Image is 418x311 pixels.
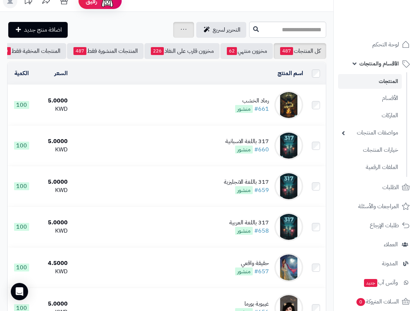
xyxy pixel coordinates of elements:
[338,198,414,215] a: المراجعات والأسئلة
[39,146,68,154] div: KWD
[384,239,398,250] span: العملاء
[14,101,29,109] span: 100
[358,201,399,211] span: المراجعات والأسئلة
[274,253,303,282] img: حقيقة واقعي
[356,298,365,306] span: 0
[14,69,29,78] a: الكمية
[39,178,68,186] div: 5.0000
[356,297,399,307] span: السلات المتروكة
[67,43,144,59] a: المنتجات المنشورة فقط487
[39,105,68,113] div: KWD
[39,186,68,195] div: KWD
[235,186,253,194] span: منشور
[382,259,398,269] span: المدونة
[39,267,68,276] div: KWD
[274,131,303,160] img: 317 باللغة الاسبانية
[235,259,269,267] div: حقيقة واقعي
[338,125,402,141] a: مواصفات المنتجات
[338,274,414,291] a: وآتس آبجديد
[54,69,68,78] a: السعر
[24,26,62,34] span: اضافة منتج جديد
[254,267,269,276] a: #657
[235,227,253,235] span: منشور
[227,47,237,55] span: 62
[225,137,269,146] div: 317 باللغة الاسبانية
[370,220,399,230] span: طلبات الإرجاع
[73,47,86,55] span: 487
[338,108,402,123] a: الماركات
[14,142,29,150] span: 100
[235,146,253,154] span: منشور
[39,137,68,146] div: 5.0000
[213,26,241,34] span: التحرير لسريع
[14,182,29,190] span: 100
[338,236,414,253] a: العملاء
[11,283,28,300] div: Open Intercom Messenger
[224,178,269,186] div: 317 باللغة الانجليزية
[338,160,402,175] a: الملفات الرقمية
[338,255,414,272] a: المدونة
[8,22,68,38] a: اضافة منتج جديد
[338,36,414,53] a: لوحة التحكم
[220,43,273,59] a: مخزون منتهي62
[382,182,399,192] span: الطلبات
[372,40,399,50] span: لوحة التحكم
[280,47,293,55] span: 487
[338,74,402,89] a: المنتجات
[274,43,326,59] a: كل المنتجات487
[338,142,402,158] a: خيارات المنتجات
[254,227,269,235] a: #658
[338,91,402,106] a: الأقسام
[39,227,68,235] div: KWD
[274,91,303,119] img: رماد الخشب
[364,279,377,287] span: جديد
[235,267,253,275] span: منشور
[39,259,68,267] div: 4.5000
[235,105,253,113] span: منشور
[254,105,269,113] a: #661
[274,212,303,241] img: 317 باللغة العربية
[229,219,269,227] div: 317 باللغة العربية
[363,278,398,288] span: وآتس آب
[254,145,269,154] a: #660
[338,217,414,234] a: طلبات الإرجاع
[196,22,246,38] a: التحرير لسريع
[144,43,220,59] a: مخزون قارب على النفاذ226
[359,59,399,69] span: الأقسام والمنتجات
[235,97,269,105] div: رماد الخشب
[14,264,29,271] span: 100
[278,69,303,78] a: اسم المنتج
[39,97,68,105] div: 5.0000
[235,300,269,308] div: غيبوبة بورما
[338,179,414,196] a: الطلبات
[274,172,303,201] img: 317 باللغة الانجليزية
[338,293,414,310] a: السلات المتروكة0
[151,47,164,55] span: 226
[14,223,29,231] span: 100
[254,186,269,195] a: #659
[39,300,68,308] div: 5.0000
[39,219,68,227] div: 5.0000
